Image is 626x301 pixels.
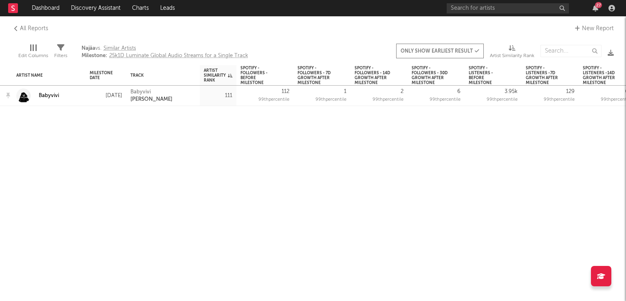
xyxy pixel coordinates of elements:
div: Spotify - Followers - 7D Growth after Milestone [298,66,334,85]
div: Artist Similarity Rank [490,37,534,69]
div: 99 th percentile [487,96,518,104]
div: 3.95k [505,88,518,96]
a: All Reports [12,24,48,33]
div: Edit Columns [18,51,48,61]
div: Artist Similarity Rank [204,68,232,83]
div: 99 th percentile [430,96,461,104]
div: Spotify - Listeners -14D Growth after Milestone [583,66,619,85]
div: Spotify - Listeners - before Milestone [469,66,505,85]
div: Spotify - Followers - 30D Growth after Milestone [412,66,448,85]
input: Search for artists [447,3,569,13]
b: Najâa [82,46,95,51]
span: vs. [82,45,248,52]
div: 27 [595,2,602,8]
div: Spotify - Listeners -7D Growth after Milestone [526,66,562,85]
input: Search... [540,45,602,57]
a: Babyvivi[PERSON_NAME] [130,89,172,103]
span: 25k 1D Luminate Global Audio Streams for a Single Track [109,53,248,58]
div: 99 th percentile [544,96,575,104]
div: Filters [54,37,67,69]
div: 99 th percentile [258,96,289,104]
a: Babyvivi [39,92,59,100]
div: Babyvivi [130,89,172,96]
div: 129 [566,88,575,96]
span: Similar Artists [104,46,136,51]
div: [PERSON_NAME] [130,96,172,103]
div: Milestone Date [90,71,113,80]
div: 6 [457,88,461,96]
div: 99 th percentile [315,96,346,104]
b: Milestone: [82,53,107,58]
div: Filters [54,51,67,61]
a: Babyvivi [16,89,59,103]
div: 99 th percentile [373,96,403,104]
div: 112 [282,88,289,96]
div: Spotify - Followers - 14D Growth after Milestone [355,66,391,85]
div: Artist Name [16,73,69,78]
div: 111 [225,92,232,100]
button: Only show earliest result [396,44,484,58]
div: Artist Similarity Rank [490,51,534,61]
div: [DATE] [90,91,122,101]
div: Spotify - Followers - before Milestone [240,66,277,85]
div: 1 [344,88,346,96]
div: 2 [401,88,403,96]
a: New Report [573,24,614,33]
div: Edit Columns [18,37,48,69]
button: 27 [593,5,598,11]
div: Track [130,73,183,78]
